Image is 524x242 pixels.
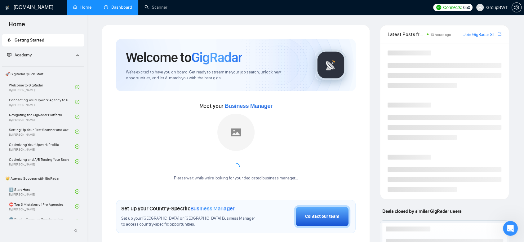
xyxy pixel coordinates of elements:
span: fund-projection-screen [7,53,11,57]
a: 🌚 Rookie Traps for New Agencies [9,214,75,228]
span: 👑 Agency Success with GigRadar [3,172,84,185]
a: homeHome [73,5,91,10]
a: Connecting Your Upwork Agency to GigRadarBy[PERSON_NAME] [9,95,75,109]
span: Deals closed by similar GigRadar users [380,206,464,217]
a: searchScanner [144,5,167,10]
span: Set up your [GEOGRAPHIC_DATA] or [GEOGRAPHIC_DATA] Business Manager to access country-specific op... [121,216,259,227]
span: check-circle [75,189,79,194]
h1: Set up your Country-Specific [121,205,235,212]
div: Please wait while we're looking for your dedicated business manager... [170,175,301,181]
h1: Welcome to [126,49,242,66]
img: upwork-logo.png [436,5,441,10]
a: Optimizing and A/B Testing Your Scanner for Better ResultsBy[PERSON_NAME] [9,155,75,168]
a: setting [512,5,522,10]
span: 🚀 GigRadar Quick Start [3,68,84,80]
button: Contact our team [294,205,350,228]
img: gigradar-logo.png [315,50,346,81]
a: Optimizing Your Upwork ProfileBy[PERSON_NAME] [9,140,75,153]
span: Academy [7,52,32,58]
span: check-circle [75,159,79,164]
span: Latest Posts from the GigRadar Community [388,30,424,38]
span: Connects: [443,4,462,11]
img: logo [5,3,10,13]
img: placeholder.png [217,114,255,151]
span: check-circle [75,144,79,149]
span: Academy [15,52,32,58]
span: loading [232,163,240,170]
span: 650 [463,4,470,11]
a: dashboardDashboard [104,5,132,10]
span: double-left [74,227,80,234]
span: We're excited to have you on board. Get ready to streamline your job search, unlock new opportuni... [126,69,305,81]
span: Home [4,20,30,33]
a: Join GigRadar Slack Community [464,31,496,38]
span: check-circle [75,100,79,104]
span: GigRadar [191,49,242,66]
span: rocket [7,38,11,42]
button: setting [512,2,522,12]
span: check-circle [75,85,79,89]
a: export [498,31,501,37]
span: export [498,32,501,37]
span: check-circle [75,204,79,209]
div: Contact our team [305,213,339,220]
span: 13 hours ago [430,33,451,37]
a: 1️⃣ Start HereBy[PERSON_NAME] [9,185,75,198]
span: check-circle [75,130,79,134]
a: Welcome to GigRadarBy[PERSON_NAME] [9,80,75,94]
span: check-circle [75,115,79,119]
a: Navigating the GigRadar PlatformBy[PERSON_NAME] [9,110,75,124]
span: Business Manager [225,103,273,109]
a: ⛔ Top 3 Mistakes of Pro AgenciesBy[PERSON_NAME] [9,200,75,213]
span: Getting Started [15,37,44,43]
iframe: Intercom live chat [503,221,518,236]
li: Getting Started [2,34,84,46]
span: user [478,5,482,10]
span: check-circle [75,219,79,223]
span: Meet your [199,103,273,109]
a: Setting Up Your First Scanner and Auto-BidderBy[PERSON_NAME] [9,125,75,139]
span: Business Manager [190,205,235,212]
